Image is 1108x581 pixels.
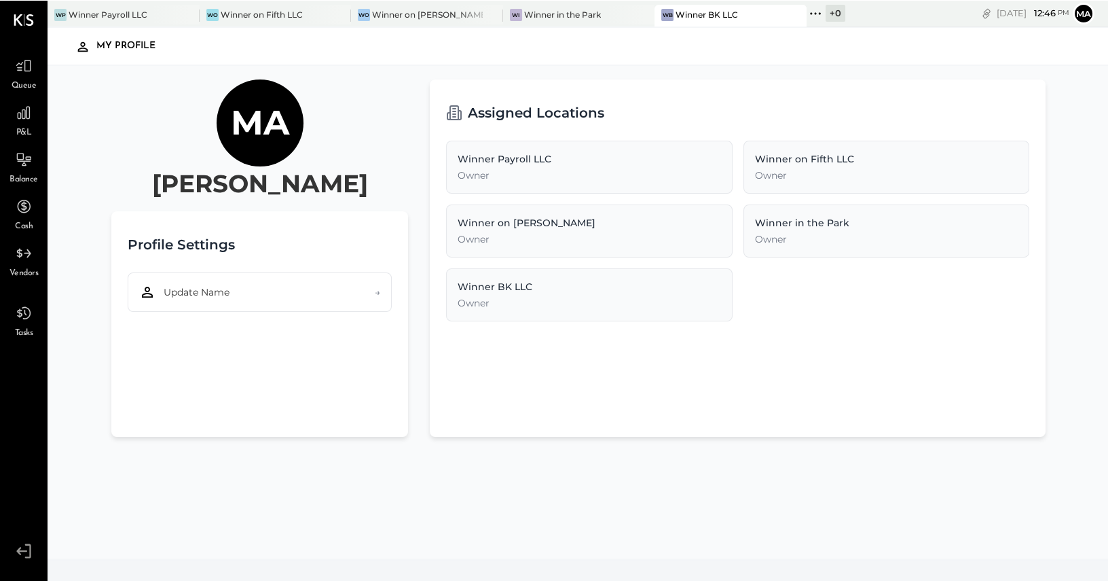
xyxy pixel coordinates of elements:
[206,8,219,20] div: Wo
[1,300,47,339] a: Tasks
[755,215,1018,229] div: Winner in the Park
[1,146,47,186] a: Balance
[458,215,720,229] div: Winner on [PERSON_NAME]
[755,152,1018,165] div: Winner on Fifth LLC
[458,168,720,181] div: Owner
[826,4,845,21] div: + 0
[54,8,67,20] div: WP
[221,8,303,20] div: Winner on Fifth LLC
[358,8,370,20] div: Wo
[458,152,720,165] div: Winner Payroll LLC
[980,5,993,20] div: copy link
[458,296,720,309] div: Owner
[1,193,47,232] a: Cash
[755,232,1018,245] div: Owner
[152,166,368,200] h2: [PERSON_NAME]
[10,267,39,279] span: Vendors
[676,8,738,20] div: Winner BK LLC
[15,327,33,339] span: Tasks
[69,8,147,20] div: Winner Payroll LLC
[10,173,38,186] span: Balance
[510,8,522,20] div: Wi
[96,35,169,56] div: My Profile
[1073,2,1094,24] button: ma
[468,95,604,129] h2: Assigned Locations
[12,80,37,92] span: Queue
[128,272,392,311] button: Update Name→
[128,227,235,261] h2: Profile Settings
[372,8,483,20] div: Winner on [PERSON_NAME]
[1,52,47,92] a: Queue
[164,285,229,298] span: Update Name
[661,8,673,20] div: WB
[375,285,380,298] span: →
[16,126,32,139] span: P&L
[1,99,47,139] a: P&L
[755,168,1018,181] div: Owner
[1,240,47,279] a: Vendors
[15,220,33,232] span: Cash
[458,232,720,245] div: Owner
[231,101,289,143] h1: ma
[997,6,1069,19] div: [DATE]
[458,279,720,293] div: Winner BK LLC
[524,8,601,20] div: Winner in the Park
